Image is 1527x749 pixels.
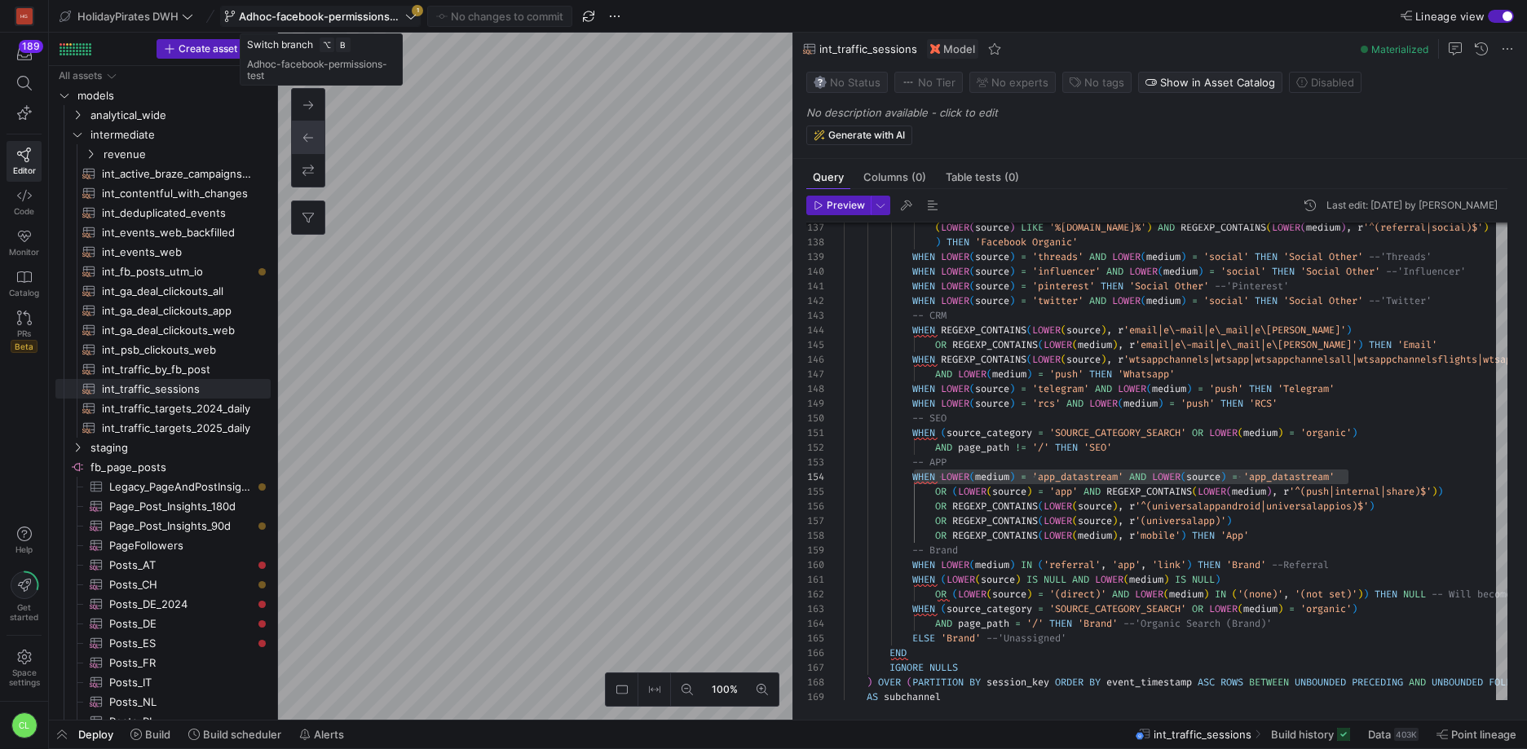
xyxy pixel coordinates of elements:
span: ( [1026,324,1032,337]
button: Getstarted [7,565,42,628]
div: Press SPACE to select this row. [55,301,271,320]
a: Catalog [7,263,42,304]
span: int_psb_clickouts_web​​​​​​​​​​ [102,341,252,359]
span: 'twitter' [1032,294,1083,307]
span: AND [1158,221,1175,234]
span: 'Whatsapp' [1118,368,1175,381]
span: (0) [911,172,926,183]
span: Help [14,544,34,554]
button: Help [7,519,42,562]
span: Columns [863,172,926,183]
span: ( [1141,250,1146,263]
span: = [1192,250,1198,263]
span: ( [1072,338,1078,351]
div: Press SPACE to select this row. [55,320,271,340]
div: Press SPACE to select this row. [55,477,271,496]
span: revenue [104,145,268,164]
span: int_contentful_with_changes​​​​​​​​​​ [102,184,252,203]
img: No tier [902,76,915,89]
a: int_deduplicated_events​​​​​​​​​​ [55,203,271,222]
span: --'Influencer' [1386,265,1466,278]
a: int_psb_clickouts_web​​​​​​​​​​ [55,340,271,359]
button: Show in Asset Catalog [1138,72,1282,93]
a: Monitor [7,222,42,263]
a: int_events_web_backfilled​​​​​​​​​​ [55,222,271,242]
div: Press SPACE to select this row. [55,203,271,222]
span: source [1066,353,1101,366]
div: Press SPACE to select this row. [55,359,271,379]
span: , [1106,324,1112,337]
span: int_active_braze_campaigns_performance​​​​​​​​​​ [102,165,252,183]
button: No experts [969,72,1056,93]
span: ) [1009,265,1015,278]
span: THEN [1255,250,1278,263]
a: Editor [7,141,42,182]
span: r [1357,221,1363,234]
span: medium [1146,250,1181,263]
span: ) [935,236,941,249]
span: int_traffic_targets_2025_daily​​​​​​​​​​ [102,419,252,438]
button: Adhoc-facebook-permissions-test [220,6,421,27]
span: int_traffic_targets_2024_daily​​​​​​​​​​ [102,399,252,418]
span: LOWER [941,250,969,263]
span: WHEN [912,382,935,395]
a: int_ga_deal_clickouts_web​​​​​​​​​​ [55,320,271,340]
span: ) [1009,250,1015,263]
button: Build history [1264,720,1357,748]
span: ( [986,368,992,381]
span: No expert s [991,76,1048,89]
span: 'Social Other' [1300,265,1380,278]
a: int_active_braze_campaigns_performance​​​​​​​​​​ [55,164,271,183]
a: fb_page_posts​​​​​​​​ [55,457,271,477]
span: Space settings [9,667,40,687]
span: 'social' [1203,250,1249,263]
span: int_ga_deal_clickouts_app​​​​​​​​​​ [102,302,252,320]
span: Query [813,172,844,183]
span: 'social' [1220,265,1266,278]
span: No tags [1084,76,1124,89]
span: THEN [1272,265,1295,278]
span: ( [969,265,975,278]
span: Create asset [179,43,237,55]
span: --'Pinterest' [1215,280,1289,293]
a: int_traffic_by_fb_post​​​​​​​​​​ [55,359,271,379]
span: int_fb_posts_utm_io​​​​​​​​​​ [102,262,252,281]
a: Posts_ES​​​​​​​​​ [55,633,271,653]
div: 138 [806,235,824,249]
span: REGEXP_CONTAINS [941,353,1026,366]
span: int_traffic_sessions​​​​​​​​​​ [102,380,252,399]
span: THEN [1255,294,1278,307]
div: 144 [806,323,824,337]
a: HG [7,2,42,30]
span: 'wtsappchannels|wtsapp|wtsappchannelsall|wtsappcha [1123,353,1409,366]
span: LOWER [1112,294,1141,307]
div: Press SPACE to select this row. [55,340,271,359]
span: LOWER [941,382,969,395]
div: Press SPACE to select this row. [55,496,271,516]
span: , [1346,221,1352,234]
span: Model [943,42,975,55]
span: 'email|e\-mail|e\_mail|e\[PERSON_NAME]' [1135,338,1357,351]
span: ( [1300,221,1306,234]
span: Legacy_PageAndPostInsights​​​​​​​​​ [109,478,252,496]
div: All assets [59,70,102,82]
div: Press SPACE to select this row. [55,516,271,535]
span: , [1118,338,1123,351]
div: Press SPACE to select this row. [55,379,271,399]
span: 'Facebook Organic' [975,236,1078,249]
a: Posts_NL​​​​​​​​​ [55,692,271,712]
div: Press SPACE to select this row. [55,183,271,203]
span: Code [14,206,34,216]
a: int_events_web​​​​​​​​​​ [55,242,271,262]
button: Preview [806,196,871,215]
span: Lineage view [1415,10,1485,23]
div: Last edit: [DATE] by [PERSON_NAME] [1326,200,1498,211]
div: Press SPACE to select this row. [55,144,271,164]
span: int_traffic_by_fb_post​​​​​​​​​​ [102,360,252,379]
span: LOWER [1272,221,1300,234]
span: 'Social Other' [1129,280,1209,293]
span: Table tests [946,172,1019,183]
span: int_traffic_sessions [819,42,917,55]
span: --'Threads' [1369,250,1432,263]
a: Posts_FR​​​​​​​​​ [55,653,271,672]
